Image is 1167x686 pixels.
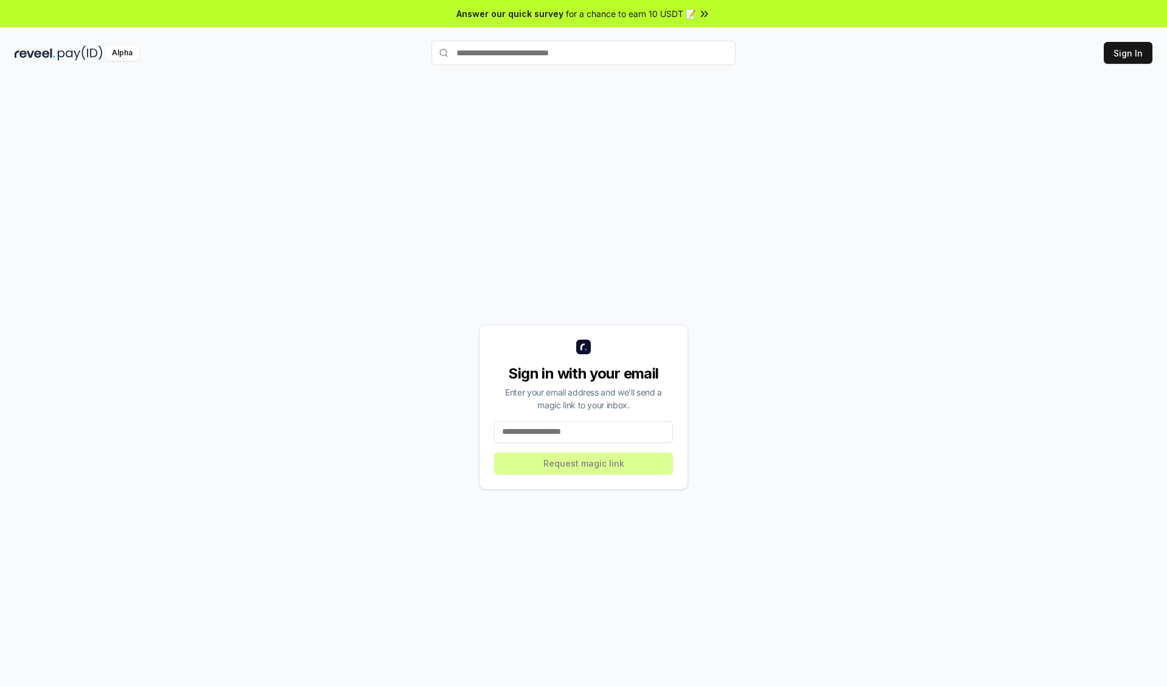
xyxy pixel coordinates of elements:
div: Alpha [105,46,139,61]
div: Enter your email address and we’ll send a magic link to your inbox. [494,386,673,411]
img: reveel_dark [15,46,55,61]
img: logo_small [576,340,591,354]
div: Sign in with your email [494,364,673,383]
span: for a chance to earn 10 USDT 📝 [566,7,696,20]
button: Sign In [1104,42,1152,64]
span: Answer our quick survey [456,7,563,20]
img: pay_id [58,46,103,61]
